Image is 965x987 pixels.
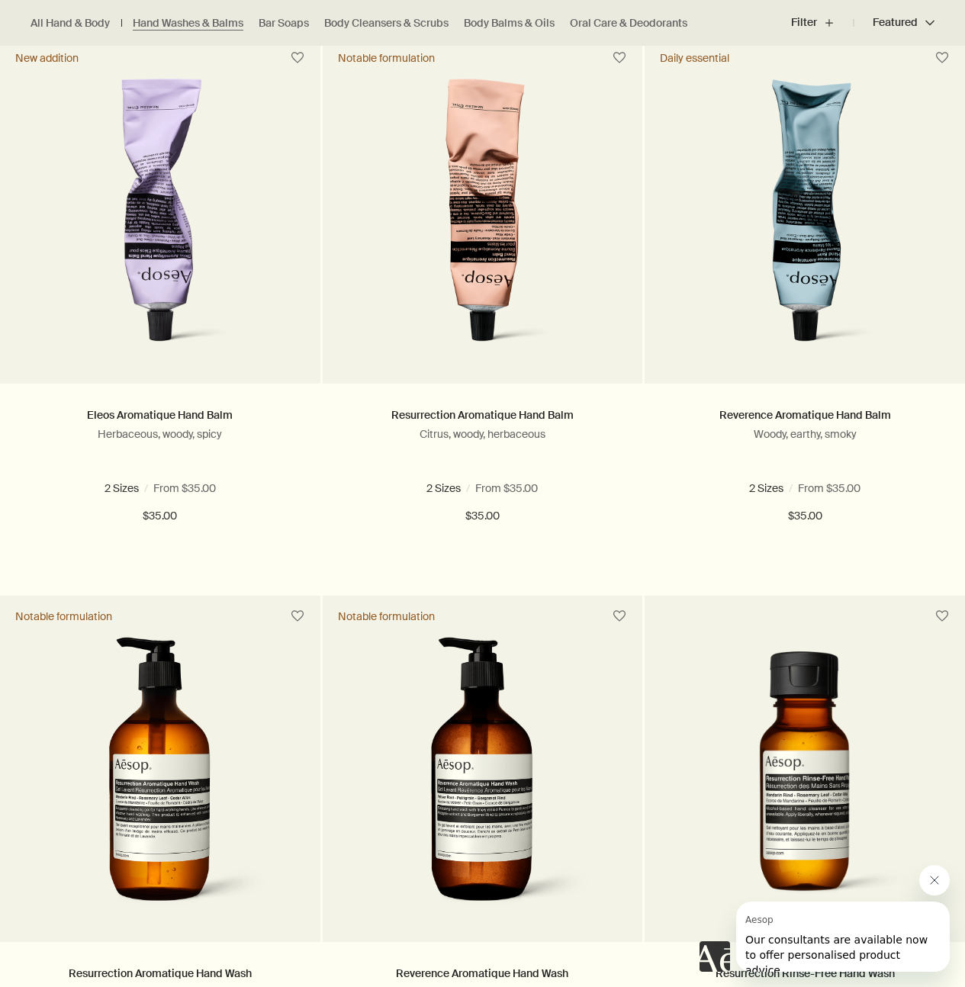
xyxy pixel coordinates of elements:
span: 2.6 oz [434,481,470,495]
img: Resurrection Aromatique Hand Balm in aluminium tube [364,79,602,361]
div: Notable formulation [338,51,435,65]
span: 16.5 oz [499,481,540,495]
span: 2.4 oz [757,481,793,495]
a: Hand Washes & Balms [133,16,243,31]
a: All Hand & Body [31,16,110,31]
button: Save to cabinet [284,44,311,72]
a: Resurrection Aromatique Hand Wash [69,966,252,980]
a: Eleos Aromatique Hand Balm [87,408,233,422]
span: $35.00 [465,507,500,526]
button: Save to cabinet [606,44,633,72]
img: Resurrection Aromatique Hand Wash with pump [47,637,275,919]
button: Save to cabinet [284,603,311,630]
img: Resurrection Rinse-Free Hand Wash in amber plastic bottle [667,651,942,919]
div: Notable formulation [338,609,435,623]
button: Save to cabinet [928,603,956,630]
a: Resurrection Aromatique Hand Balm [391,408,574,422]
button: Filter [791,5,854,41]
a: Resurrection Rinse-Free Hand Wash in amber plastic bottle [645,637,965,942]
span: 16.5 oz [822,481,864,495]
div: New addition [15,51,79,65]
div: Notable formulation [15,609,112,623]
iframe: no content [700,941,730,972]
a: Resurrection Aromatique Hand Balm in aluminium tube [323,79,643,384]
a: Bar Soaps [259,16,309,31]
p: Herbaceous, woody, spicy [23,427,298,441]
img: Reverence Aromatique Hand Balm in aluminium tube [686,79,924,361]
span: Our consultants are available now to offer personalised product advice. [9,32,191,75]
iframe: Close message from Aesop [919,865,950,895]
div: Aesop says "Our consultants are available now to offer personalised product advice.". Open messag... [700,865,950,972]
a: Body Balms & Oils [464,16,555,31]
span: 16.5 oz [177,481,218,495]
a: Reverence Aromatique Hand Wash [396,966,568,980]
span: 2.4 oz [111,481,148,495]
img: Reverence Aromatique Hand Wash with pump [368,637,597,919]
a: Reverence Aromatique Hand Balm in aluminium tube [645,79,965,384]
button: Save to cabinet [928,44,956,72]
span: $35.00 [143,507,177,526]
a: Reverence Aromatique Hand Balm [719,408,891,422]
button: Save to cabinet [606,603,633,630]
a: Oral Care & Deodorants [570,16,687,31]
button: Featured [854,5,934,41]
a: Body Cleansers & Scrubs [324,16,449,31]
div: Daily essential [660,51,729,65]
span: $35.00 [788,507,822,526]
a: Resurrection Rinse-Free Hand Wash [716,966,895,980]
iframe: Message from Aesop [736,902,950,972]
a: Reverence Aromatique Hand Wash with pump [323,637,643,942]
p: Woody, earthy, smoky [667,427,942,441]
img: Eleos Aromatique Hand Balm in a purple aluminium tube. [41,79,279,361]
p: Citrus, woody, herbaceous [346,427,620,441]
